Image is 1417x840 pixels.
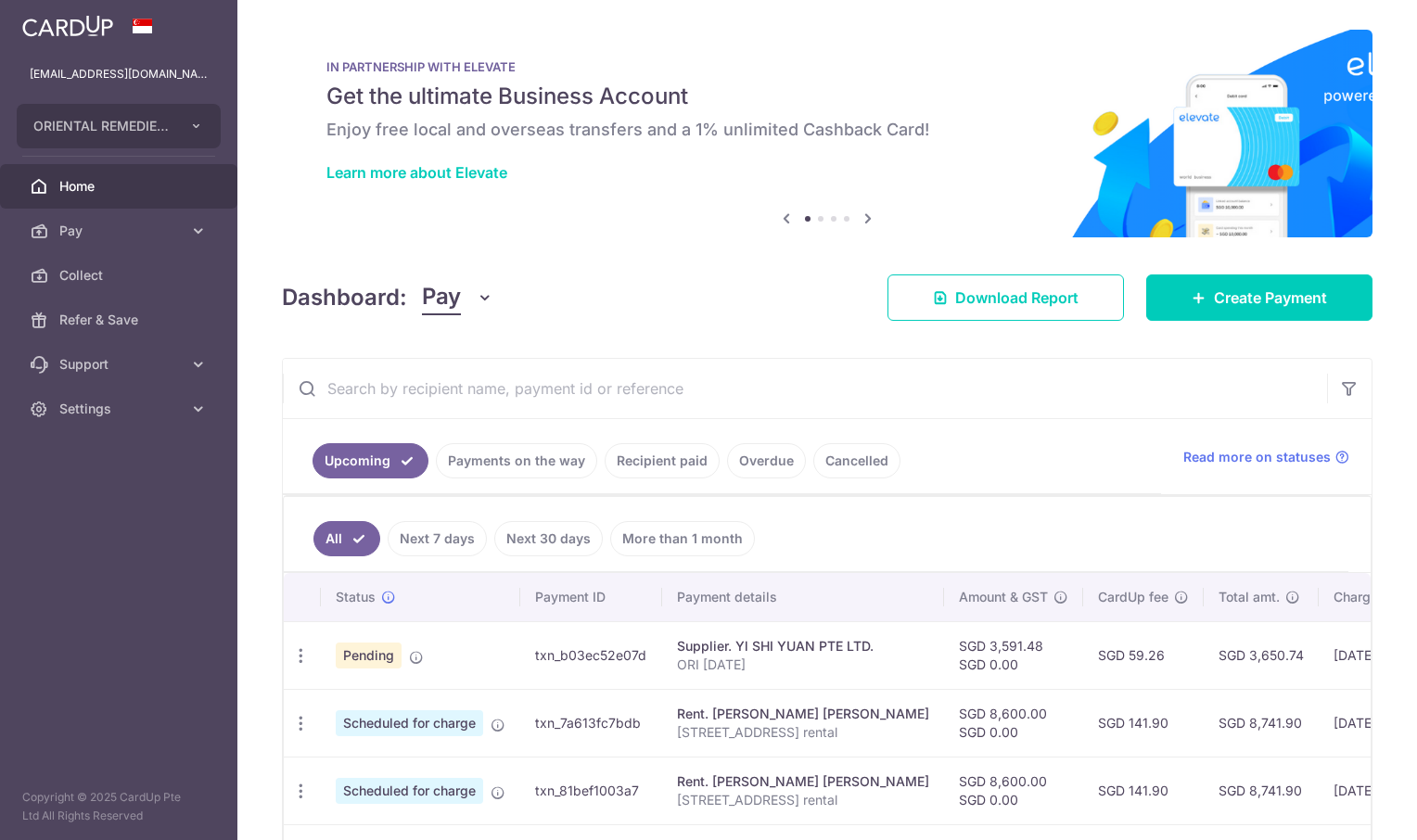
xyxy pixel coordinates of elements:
div: Rent. [PERSON_NAME] [PERSON_NAME] [677,705,929,723]
a: More than 1 month [610,521,755,556]
div: Rent. [PERSON_NAME] [PERSON_NAME] [677,772,929,791]
th: Payment details [662,573,944,621]
span: Pay [59,222,182,240]
td: txn_81bef1003a7 [520,757,662,824]
td: SGD 3,591.48 SGD 0.00 [944,621,1083,689]
a: Payments on the way [436,443,597,478]
h5: Get the ultimate Business Account [326,82,1328,111]
a: Read more on statuses [1183,448,1349,466]
span: Pending [336,643,402,668]
button: ORIENTAL REMEDIES INCORPORATED (PRIVATE LIMITED) [17,104,221,148]
td: SGD 8,741.90 [1204,689,1319,757]
span: Status [336,588,376,606]
td: SGD 8,600.00 SGD 0.00 [944,689,1083,757]
span: Pay [422,280,461,315]
p: IN PARTNERSHIP WITH ELEVATE [326,59,1328,74]
td: SGD 141.90 [1083,757,1204,824]
a: Overdue [727,443,806,478]
span: Home [59,177,182,196]
img: Renovation banner [282,30,1372,237]
span: Read more on statuses [1183,448,1331,466]
span: Settings [59,400,182,418]
a: Upcoming [313,443,428,478]
span: Download Report [955,286,1079,309]
p: [STREET_ADDRESS] rental [677,723,929,742]
td: SGD 59.26 [1083,621,1204,689]
img: CardUp [22,15,113,37]
div: Supplier. Yl SHI YUAN PTE LTD. [677,637,929,655]
span: Create Payment [1214,286,1327,309]
a: Recipient paid [605,443,720,478]
span: Amount & GST [959,588,1048,606]
td: txn_7a613fc7bdb [520,689,662,757]
a: Cancelled [813,443,900,478]
a: All [313,521,380,556]
span: Charge date [1334,588,1410,606]
span: Refer & Save [59,311,182,329]
th: Payment ID [520,573,662,621]
td: txn_b03ec52e07d [520,621,662,689]
h4: Dashboard: [282,281,407,314]
input: Search by recipient name, payment id or reference [283,359,1327,418]
span: Support [59,355,182,374]
a: Download Report [887,274,1124,321]
a: Next 7 days [388,521,487,556]
span: Scheduled for charge [336,778,483,804]
button: Pay [422,280,493,315]
a: Next 30 days [494,521,603,556]
span: Scheduled for charge [336,710,483,736]
h6: Enjoy free local and overseas transfers and a 1% unlimited Cashback Card! [326,119,1328,141]
td: SGD 8,741.90 [1204,757,1319,824]
span: Total amt. [1219,588,1280,606]
td: SGD 8,600.00 SGD 0.00 [944,757,1083,824]
span: ORIENTAL REMEDIES INCORPORATED (PRIVATE LIMITED) [33,117,171,135]
td: SGD 141.90 [1083,689,1204,757]
td: SGD 3,650.74 [1204,621,1319,689]
p: [EMAIL_ADDRESS][DOMAIN_NAME] [30,65,208,83]
p: [STREET_ADDRESS] rental [677,791,929,809]
span: Collect [59,266,182,285]
p: ORI [DATE] [677,655,929,674]
a: Learn more about Elevate [326,163,507,182]
span: CardUp fee [1098,588,1168,606]
a: Create Payment [1146,274,1372,321]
